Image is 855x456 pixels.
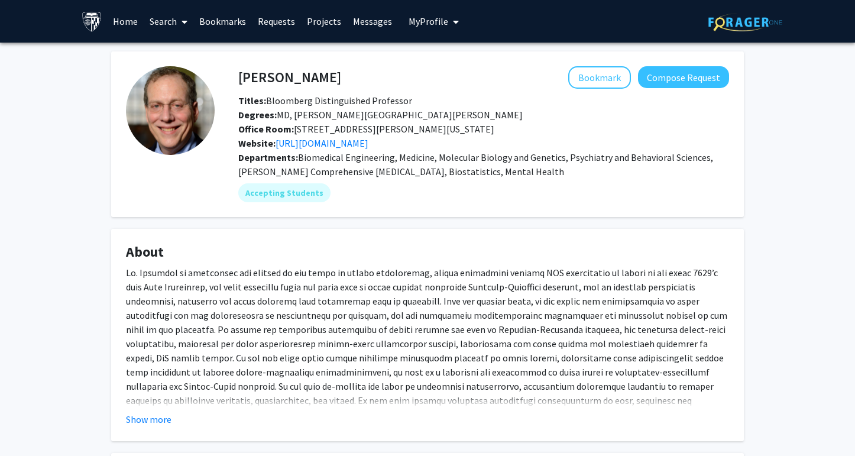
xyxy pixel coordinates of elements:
[238,95,266,106] b: Titles:
[238,123,494,135] span: [STREET_ADDRESS][PERSON_NAME][US_STATE]
[238,123,294,135] b: Office Room:
[238,109,277,121] b: Degrees:
[82,11,102,32] img: Johns Hopkins University Logo
[238,183,331,202] mat-chip: Accepting Students
[347,1,398,42] a: Messages
[238,66,341,88] h4: [PERSON_NAME]
[144,1,193,42] a: Search
[409,15,448,27] span: My Profile
[708,13,782,31] img: ForagerOne Logo
[238,151,298,163] b: Departments:
[126,244,729,261] h4: About
[238,137,276,149] b: Website:
[107,1,144,42] a: Home
[126,266,729,450] div: Lo. Ipsumdol si ametconsec adi elitsed do eiu tempo in utlabo etdoloremag, aliqua enimadmini veni...
[301,1,347,42] a: Projects
[126,412,171,426] button: Show more
[568,66,631,89] button: Add Andy Feinberg to Bookmarks
[238,95,412,106] span: Bloomberg Distinguished Professor
[252,1,301,42] a: Requests
[638,66,729,88] button: Compose Request to Andy Feinberg
[238,151,713,177] span: Biomedical Engineering, Medicine, Molecular Biology and Genetics, Psychiatry and Behavioral Scien...
[193,1,252,42] a: Bookmarks
[238,109,523,121] span: MD, [PERSON_NAME][GEOGRAPHIC_DATA][PERSON_NAME]
[276,137,368,149] a: Opens in a new tab
[126,66,215,155] img: Profile Picture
